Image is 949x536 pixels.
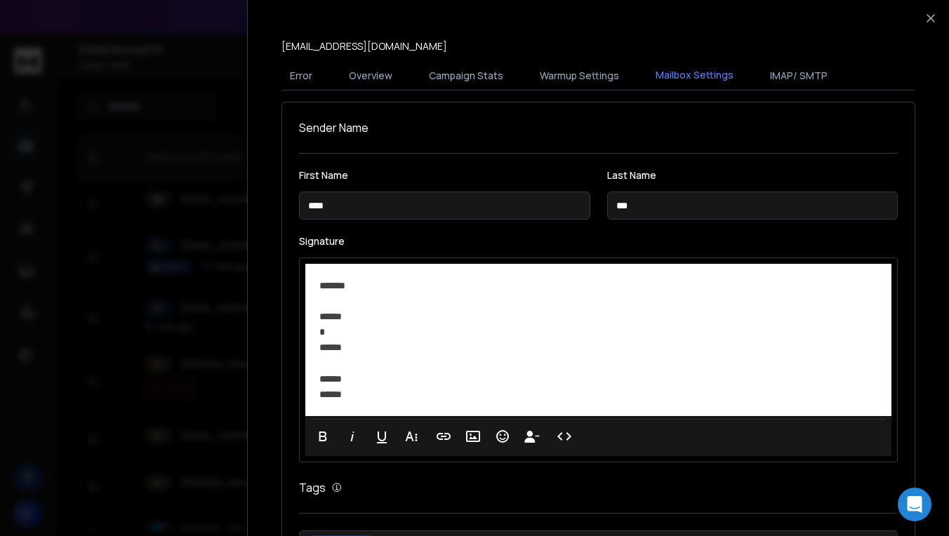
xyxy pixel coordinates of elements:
[369,422,395,450] button: Underline (⌘U)
[299,119,898,136] h1: Sender Name
[551,422,578,450] button: Code View
[531,60,628,91] button: Warmup Settings
[460,422,486,450] button: Insert Image (⌘P)
[647,60,742,92] button: Mailbox Settings
[762,60,836,91] button: IMAP/ SMTP
[281,39,447,53] p: [EMAIL_ADDRESS][DOMAIN_NAME]
[607,170,898,180] label: Last Name
[339,422,366,450] button: Italic (⌘I)
[299,170,590,180] label: First Name
[310,422,336,450] button: Bold (⌘B)
[420,60,512,91] button: Campaign Stats
[299,236,898,246] label: Signature
[898,488,931,521] div: Open Intercom Messenger
[340,60,401,91] button: Overview
[281,60,321,91] button: Error
[299,479,326,496] h1: Tags
[398,422,425,450] button: More Text
[489,422,516,450] button: Emoticons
